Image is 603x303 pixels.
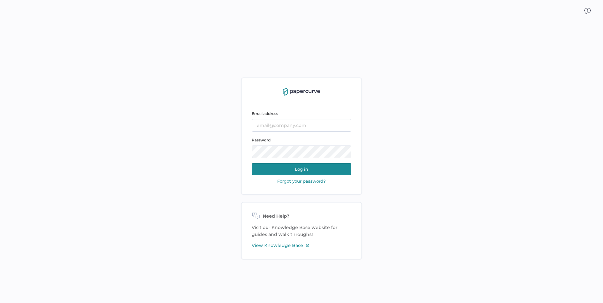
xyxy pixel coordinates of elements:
[252,163,351,175] button: Log in
[252,138,271,142] span: Password
[252,111,278,116] span: Email address
[252,242,303,249] span: View Knowledge Base
[241,202,362,260] div: Visit our Knowledge Base website for guides and walk throughs!
[306,243,309,247] img: external-link-icon-3.58f4c051.svg
[275,178,328,184] button: Forgot your password?
[584,8,591,14] img: icon_chat.2bd11823.svg
[283,88,320,96] img: papercurve-logo-colour.7244d18c.svg
[252,213,260,220] img: need-help-icon.d526b9f7.svg
[252,213,351,220] div: Need Help?
[252,119,351,132] input: email@company.com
